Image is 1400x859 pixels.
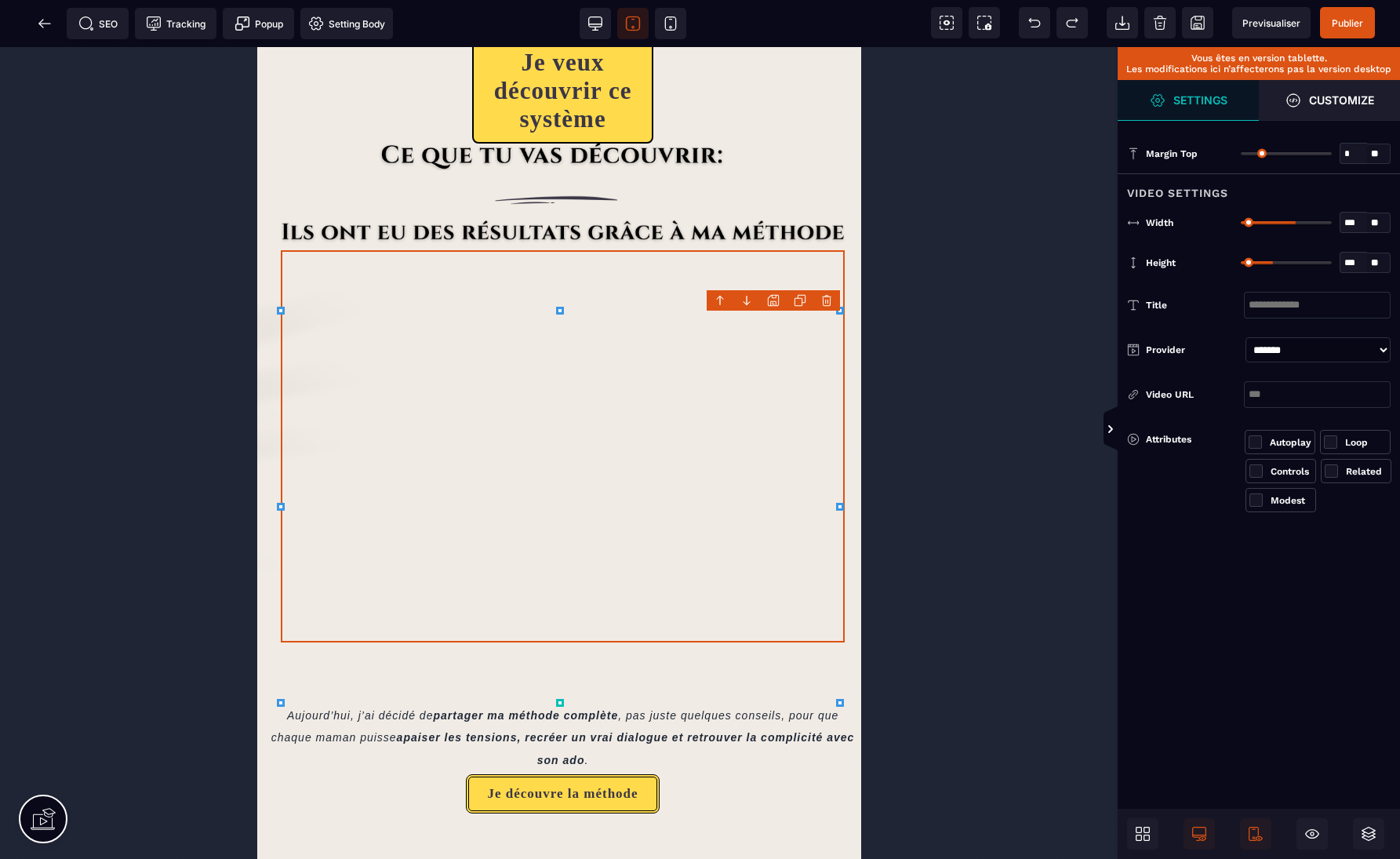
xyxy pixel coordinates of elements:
[1345,435,1387,450] div: Loop
[1240,818,1271,850] span: Mobile Only
[146,16,205,31] span: Tracking
[24,171,587,200] img: e33c01055286d190eb9bc38f67645637_Ils_ont_eu_des_r%C3%A9sultats_gr%C3%A2ce_%C3%A0_ma_m%C3%A9thode_...
[235,16,283,31] span: Popup
[1271,464,1312,479] div: Controls
[1125,64,1392,75] p: Les modifications ici n’affecterons pas la version desktop
[1232,7,1311,38] span: Preview
[969,7,1000,38] span: Screenshot
[1332,17,1363,29] span: Publier
[327,707,331,719] span: .
[1309,94,1374,106] strong: Customize
[1146,342,1239,358] div: Provider
[140,684,602,719] span: apaiser les tensions, recréer un vrai dialogue et retrouver la complicité avec son ado
[1118,173,1400,202] div: Video Settings
[176,662,361,675] span: partager ma méthode complète
[209,727,402,766] button: Je découvre la méthode
[24,138,587,167] img: 22cb71c7f26e2941395524cacad8b909_trait.png
[1127,818,1158,850] span: Open Blocks
[78,16,118,31] span: SEO
[1271,493,1312,508] div: Modest
[1125,53,1392,64] p: Vous êtes en version tablette.
[1173,94,1227,106] strong: Settings
[308,16,385,31] span: Setting Body
[1346,464,1387,479] div: Related
[1146,217,1173,229] span: Width
[931,7,962,38] span: View components
[1296,818,1328,850] span: Hide/Show Block
[1146,257,1176,269] span: Height
[1118,80,1259,121] span: Settings
[1270,435,1311,450] div: Autoplay
[1184,818,1215,850] span: Desktop Only
[1146,387,1244,402] div: Video URL
[1259,80,1400,121] span: Open Style Manager
[1242,17,1300,29] span: Previsualiser
[1146,297,1244,313] div: Title
[47,96,564,123] img: f8636147bfda1fd022e1d76bfd7628a5_ce_que_tu_vas_decouvrir_2.png
[1353,818,1384,850] span: Open Layers
[1146,147,1198,160] span: Margin Top
[30,662,176,675] span: Aujourd’hui, j’ai décidé de
[1127,430,1245,449] div: Attributes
